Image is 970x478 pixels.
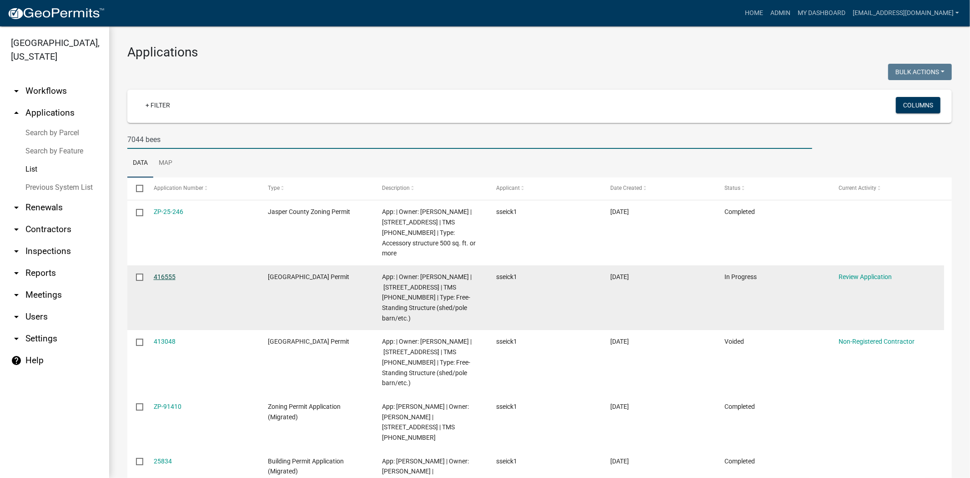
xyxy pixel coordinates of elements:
i: arrow_drop_down [11,224,22,235]
datatable-header-cell: Applicant [488,178,602,199]
i: help [11,355,22,366]
span: 08/06/2021 [610,458,629,465]
a: Admin [767,5,794,22]
span: App: | Owner: SEICK SEAN | 7044 BEES CREEK RD | TMS 085-00-03-020 | Type: Free-Standing Structure... [382,273,472,322]
a: 413048 [154,338,176,345]
datatable-header-cell: Description [373,178,488,199]
datatable-header-cell: Application Number [145,178,259,199]
a: Review Application [839,273,892,280]
span: Description [382,185,410,191]
h3: Applications [127,45,952,60]
i: arrow_drop_down [11,86,22,97]
span: Completed [724,403,755,410]
span: App: Sean Seick | Owner: SEICK SEAN | 7044 BEES CREEK RD | TMS 085-00-03-020 [382,403,469,441]
a: ZP-25-246 [154,208,183,215]
i: arrow_drop_down [11,268,22,279]
a: Non-Registered Contractor [839,338,915,345]
span: 05/05/2025 [610,273,629,280]
a: Home [741,5,767,22]
i: arrow_drop_down [11,246,22,257]
datatable-header-cell: Status [716,178,830,199]
datatable-header-cell: Date Created [602,178,716,199]
input: Search for applications [127,130,812,149]
span: Status [724,185,740,191]
span: sseick1 [496,403,517,410]
span: sseick1 [496,458,517,465]
a: ZP-91410 [154,403,181,410]
span: Date Created [610,185,642,191]
span: Voided [724,338,744,345]
span: Jasper County Building Permit [268,273,349,280]
span: sseick1 [496,338,517,345]
span: 04/29/2025 [610,338,629,345]
datatable-header-cell: Current Activity [830,178,944,199]
a: 25834 [154,458,172,465]
a: 416555 [154,273,176,280]
span: App: | Owner: SEICK SEAN | 7044 BEES CREEK RD | TMS 085-00-03-020 | Type: Accessory structure 500... [382,208,476,257]
a: + Filter [138,97,177,113]
datatable-header-cell: Type [259,178,373,199]
i: arrow_drop_down [11,290,22,300]
span: Building Permit Application (Migrated) [268,458,344,475]
span: Type [268,185,280,191]
span: Jasper County Building Permit [268,338,349,345]
a: Map [153,149,178,178]
i: arrow_drop_down [11,311,22,322]
span: sseick1 [496,208,517,215]
span: 08/06/2021 [610,403,629,410]
i: arrow_drop_down [11,333,22,344]
span: Zoning Permit Application (Migrated) [268,403,341,421]
span: Completed [724,458,755,465]
i: arrow_drop_down [11,202,22,213]
datatable-header-cell: Select [127,178,145,199]
span: Jasper County Zoning Permit [268,208,350,215]
button: Columns [896,97,940,113]
span: Applicant [496,185,520,191]
span: App: | Owner: SEICK SEAN | 7044 BEES CREEK RD | TMS 085-00-03-020 | Type: Free-Standing Structure... [382,338,472,386]
span: sseick1 [496,273,517,280]
a: [EMAIL_ADDRESS][DOMAIN_NAME] [849,5,963,22]
span: 05/27/2025 [610,208,629,215]
button: Bulk Actions [888,64,952,80]
a: Data [127,149,153,178]
span: In Progress [724,273,757,280]
span: Application Number [154,185,203,191]
span: Completed [724,208,755,215]
i: arrow_drop_up [11,107,22,118]
span: Current Activity [839,185,876,191]
a: My Dashboard [794,5,849,22]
